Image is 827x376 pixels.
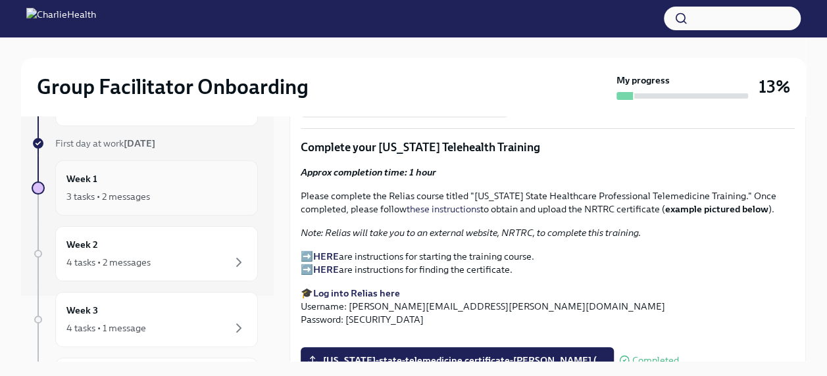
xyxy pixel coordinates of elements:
[632,356,679,365] span: Completed
[26,8,96,29] img: CharlieHealth
[66,237,98,252] h6: Week 2
[32,226,258,281] a: Week 24 tasks • 2 messages
[301,139,795,155] p: Complete your [US_STATE] Telehealth Training
[301,166,436,178] strong: Approx completion time: 1 hour
[32,137,258,150] a: First day at work[DATE]
[301,189,795,216] p: Please complete the Relias course titled "[US_STATE] State Healthcare Professional Telemedicine T...
[37,74,309,100] h2: Group Facilitator Onboarding
[310,354,605,367] span: [US_STATE]-state-telemedicine certificate-[PERSON_NAME] (...
[66,321,146,335] div: 4 tasks • 1 message
[301,287,795,326] p: 🎓 Username: [PERSON_NAME][EMAIL_ADDRESS][PERSON_NAME][DOMAIN_NAME] Password: [SECURITY_DATA]
[759,75,790,99] h3: 13%
[313,250,339,262] a: HERE
[32,160,258,216] a: Week 13 tasks • 2 messages
[66,172,97,186] h6: Week 1
[665,203,768,215] strong: example pictured below
[66,190,150,203] div: 3 tasks • 2 messages
[55,137,155,149] span: First day at work
[124,137,155,149] strong: [DATE]
[616,74,670,87] strong: My progress
[66,303,98,317] h6: Week 3
[301,250,795,276] p: ➡️ are instructions for starting the training course. ➡️ are instructions for finding the certifi...
[313,264,339,275] a: HERE
[407,203,480,215] a: these instructions
[66,256,151,269] div: 4 tasks • 2 messages
[313,287,400,299] a: Log into Relias here
[301,347,614,373] label: [US_STATE]-state-telemedicine certificate-[PERSON_NAME] (...
[301,227,641,239] em: Note: Relias will take you to an external website, NRTRC, to complete this training.
[32,292,258,347] a: Week 34 tasks • 1 message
